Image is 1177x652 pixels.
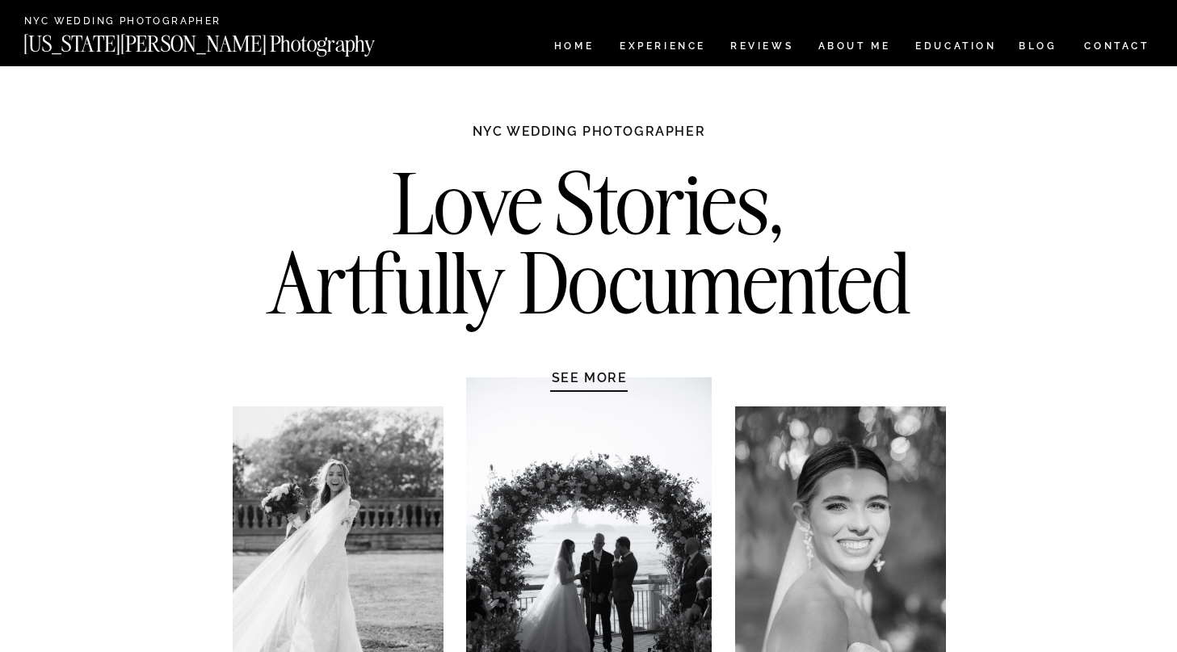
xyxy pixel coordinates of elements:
a: EDUCATION [914,41,998,55]
a: BLOG [1019,41,1057,55]
a: Experience [620,41,704,55]
a: REVIEWS [730,41,791,55]
h1: NYC WEDDING PHOTOGRAPHER [438,123,741,155]
a: ABOUT ME [818,41,891,55]
h2: Love Stories, Artfully Documented [250,164,928,334]
a: SEE MORE [513,369,666,385]
a: NYC Wedding Photographer [24,16,267,28]
a: [US_STATE][PERSON_NAME] Photography [23,33,429,47]
a: HOME [551,41,597,55]
a: CONTACT [1083,37,1150,55]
